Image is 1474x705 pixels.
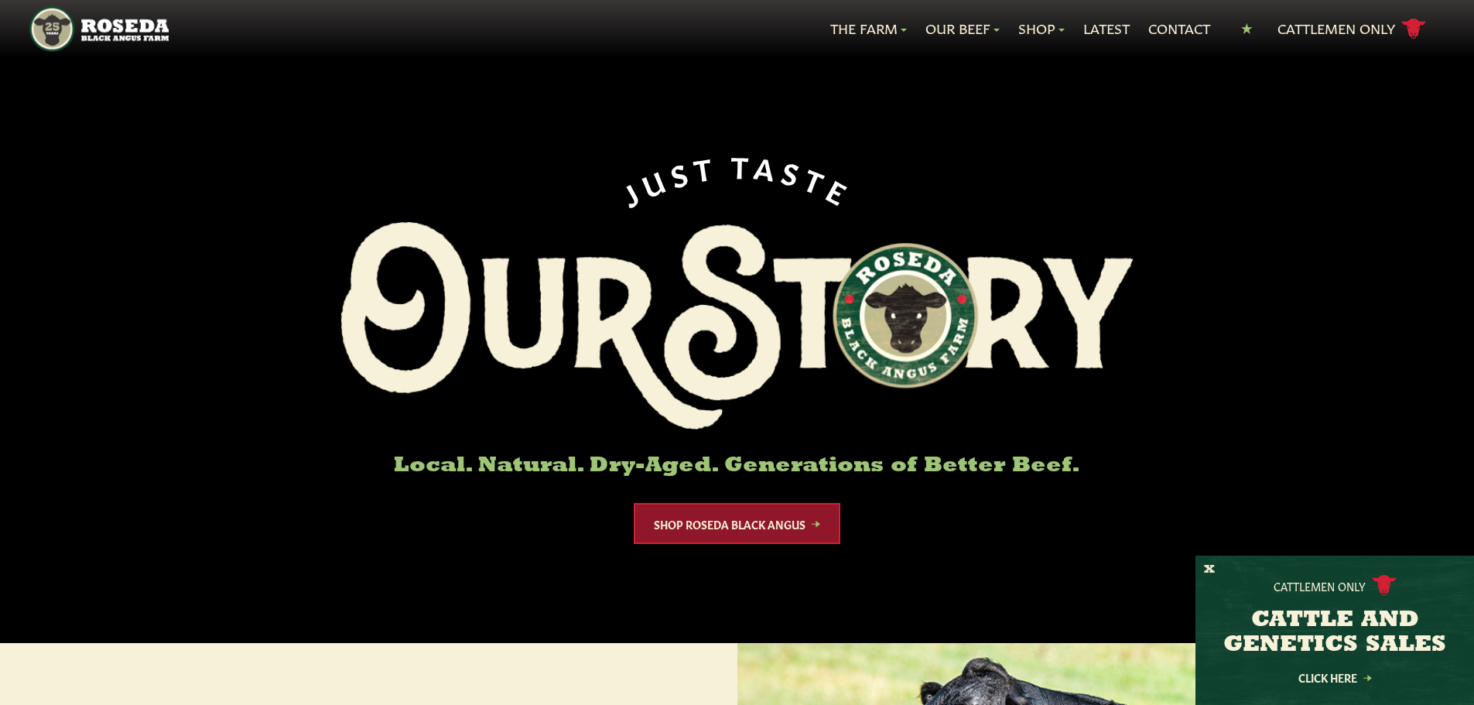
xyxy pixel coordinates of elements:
span: S [666,153,696,189]
span: A [753,149,783,183]
h3: CATTLE AND GENETICS SALES [1215,608,1455,658]
span: J [615,173,648,210]
p: Cattlemen Only [1274,578,1366,594]
a: Our Beef [925,19,1000,39]
h6: Local. Natural. Dry-Aged. Generations of Better Beef. [341,454,1134,478]
div: JUST TASTE [614,149,860,210]
img: cattle-icon.svg [1372,575,1397,596]
a: Latest [1083,19,1130,39]
span: T [731,149,756,180]
a: The Farm [830,19,907,39]
span: T [801,161,835,199]
span: T [692,149,720,183]
a: Contact [1148,19,1210,39]
a: Click Here [1265,672,1404,683]
span: E [823,172,859,210]
a: Cattlemen Only [1277,15,1426,43]
span: U [636,160,673,200]
img: https://roseda.com/wp-content/uploads/2021/05/roseda-25-header.png [29,6,168,52]
a: Shop [1018,19,1065,39]
span: S [779,154,809,190]
a: Shop Roseda Black Angus [634,503,840,544]
button: X [1204,562,1215,578]
img: Roseda Black Aangus Farm [341,222,1134,430]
